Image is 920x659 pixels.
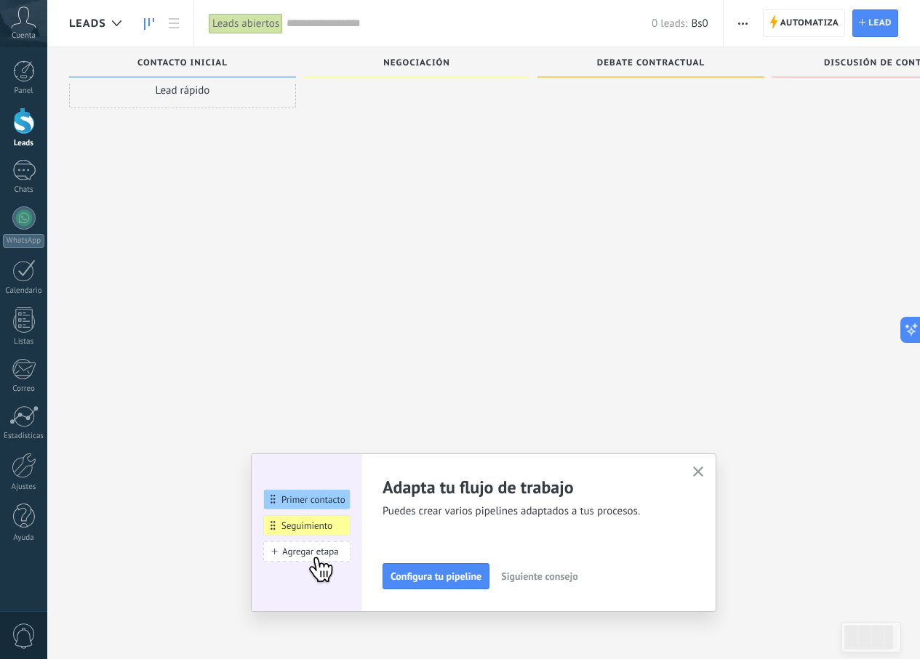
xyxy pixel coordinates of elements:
[69,17,106,31] span: Leads
[391,571,481,581] span: Configura tu pipeline
[868,10,892,36] span: Lead
[545,58,757,70] div: Debate contractual
[383,563,489,589] button: Configura tu pipeline
[732,9,753,37] button: Más
[852,9,898,37] a: Lead
[3,533,45,543] div: Ayuda
[691,17,708,31] span: Bs0
[780,10,839,36] span: Automatiza
[3,482,45,492] div: Ajustes
[597,58,705,68] span: Debate contractual
[3,286,45,296] div: Calendario
[495,565,584,587] button: Siguiente consejo
[3,234,44,248] div: WhatsApp
[3,185,45,195] div: Chats
[209,13,283,34] div: Leads abiertos
[161,9,186,38] a: Lista
[3,337,45,347] div: Listas
[311,58,523,70] div: Negociación
[3,139,45,148] div: Leads
[12,31,36,41] span: Cuenta
[383,504,675,519] span: Puedes crear varios pipelines adaptados a tus procesos.
[501,571,577,581] span: Siguiente consejo
[69,72,296,108] div: Lead rápido
[137,9,161,38] a: Leads
[383,476,675,498] h2: Adapta tu flujo de trabajo
[137,58,228,68] span: Contacto inicial
[652,17,687,31] span: 0 leads:
[3,86,45,96] div: Panel
[763,9,846,37] a: Automatiza
[383,58,450,68] span: Negociación
[76,58,289,70] div: Contacto inicial
[3,384,45,394] div: Correo
[3,432,45,441] div: Estadísticas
